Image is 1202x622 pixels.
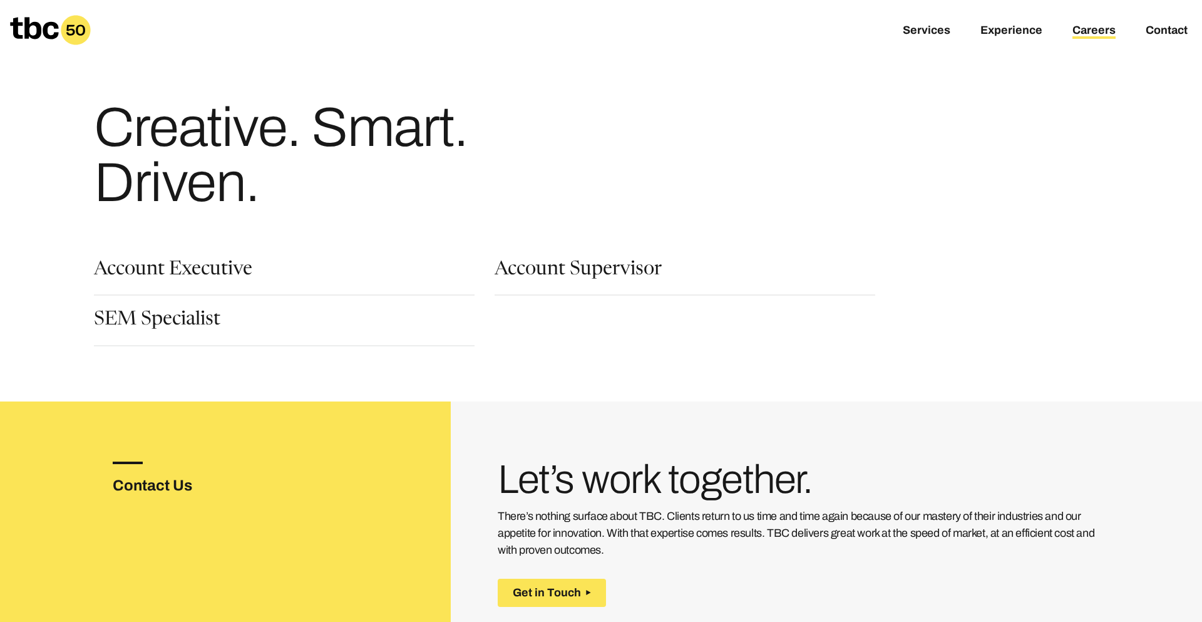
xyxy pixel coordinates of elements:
a: Contact [1146,24,1188,39]
a: Careers [1072,24,1116,39]
p: There’s nothing surface about TBC. Clients return to us time and time again because of our master... [498,508,1108,559]
h3: Contact Us [113,474,233,497]
a: Account Supervisor [495,261,662,282]
h1: Creative. Smart. Driven. [94,100,575,210]
a: Experience [980,24,1042,39]
a: Services [903,24,950,39]
h3: Let’s work together. [498,462,1108,498]
button: Get in Touch [498,579,606,607]
a: SEM Specialist [94,311,220,332]
span: Get in Touch [513,586,581,599]
a: Account Executive [94,261,252,282]
a: Homepage [10,15,91,45]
